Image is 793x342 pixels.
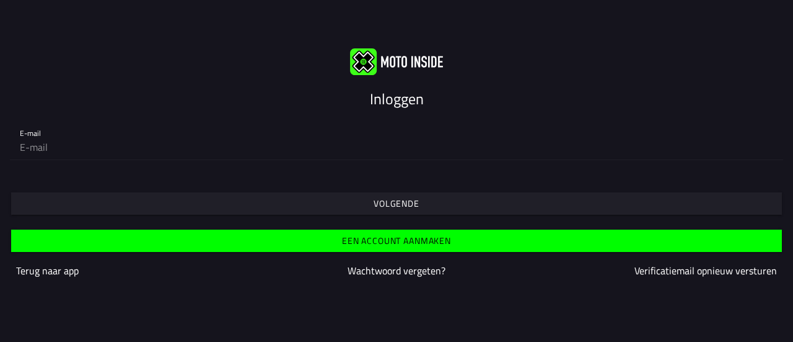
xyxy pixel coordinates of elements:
ion-button: Een account aanmaken [11,230,782,252]
a: Wachtwoord vergeten? [348,263,445,278]
a: Terug naar app [16,263,79,278]
ion-text: Inloggen [370,88,424,110]
input: E-mail [20,135,773,160]
a: Verificatiemail opnieuw versturen [634,263,777,278]
ion-text: Volgende [374,199,419,208]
